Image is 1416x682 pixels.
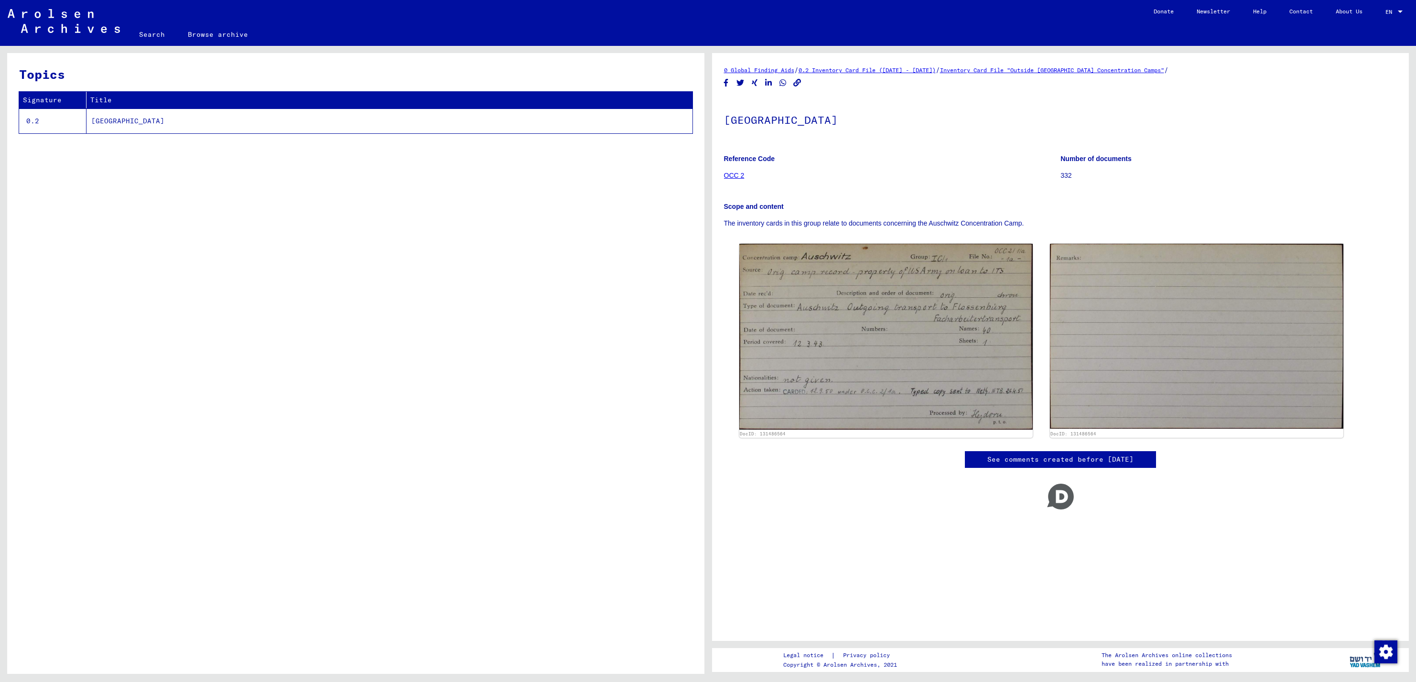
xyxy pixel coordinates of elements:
span: / [1164,65,1168,74]
p: 332 [1060,171,1397,181]
a: Browse archive [176,23,259,46]
p: Copyright © Arolsen Archives, 2021 [783,660,901,669]
a: Inventory Card File "Outside [GEOGRAPHIC_DATA] Concentration Camps" [940,66,1164,74]
span: EN [1385,9,1396,15]
p: have been realized in partnership with [1102,660,1232,668]
th: Signature [19,92,86,108]
a: 0 Global Finding Aids [724,66,794,74]
button: Share on Facebook [721,77,731,89]
a: 0.2 Inventory Card File ([DATE] - [DATE]) [799,66,936,74]
b: Number of documents [1060,155,1132,162]
a: DocID: 131486564 [740,431,786,436]
span: / [936,65,940,74]
a: Privacy policy [835,650,901,660]
h1: [GEOGRAPHIC_DATA] [724,98,1397,140]
b: Reference Code [724,155,775,162]
img: Change consent [1374,640,1397,663]
a: Legal notice [783,650,831,660]
a: Search [128,23,176,46]
b: Scope and content [724,203,784,210]
button: Copy link [792,77,802,89]
div: | [783,650,901,660]
p: The Arolsen Archives online collections [1102,651,1232,660]
img: 002.jpg [1050,244,1343,429]
td: [GEOGRAPHIC_DATA] [86,108,692,133]
img: 001.jpg [739,244,1033,430]
button: Share on Twitter [735,77,746,89]
h3: Topics [19,65,692,84]
button: Share on WhatsApp [778,77,788,89]
a: DocID: 131486564 [1050,431,1096,436]
td: 0.2 [19,108,86,133]
span: / [794,65,799,74]
p: The inventory cards in this group relate to documents concerning the Auschwitz Concentration Camp. [724,218,1397,228]
button: Share on LinkedIn [764,77,774,89]
a: OCC 2 [724,172,745,179]
a: See comments created before [DATE] [987,455,1134,465]
img: yv_logo.png [1348,648,1384,671]
button: Share on Xing [750,77,760,89]
th: Title [86,92,692,108]
img: Arolsen_neg.svg [8,9,120,33]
